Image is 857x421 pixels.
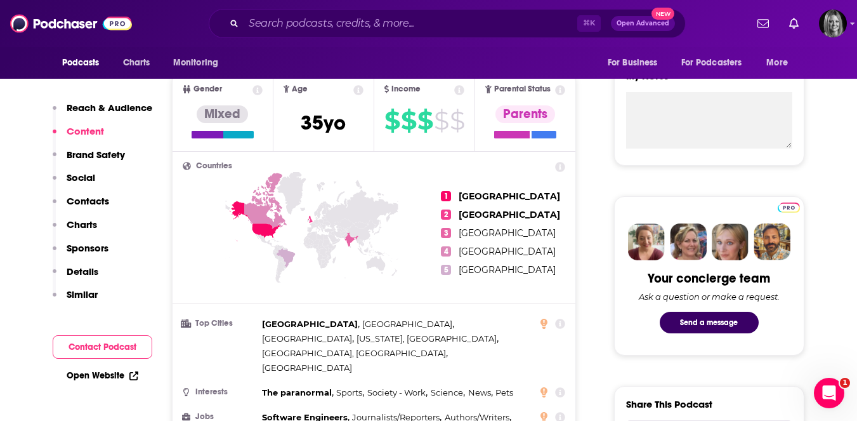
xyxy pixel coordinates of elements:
button: Show profile menu [819,10,847,37]
span: [US_STATE], [GEOGRAPHIC_DATA] [357,333,497,344]
span: [GEOGRAPHIC_DATA] [262,333,352,344]
button: Reach & Audience [53,102,152,125]
p: Social [67,171,95,184]
span: [GEOGRAPHIC_DATA] [459,246,556,257]
span: Parental Status [494,85,551,93]
img: Jon Profile [754,224,790,260]
p: Contacts [67,195,109,207]
p: Reach & Audience [67,102,152,114]
button: Social [53,171,95,195]
p: Charts [67,218,97,231]
button: Similar [53,288,98,312]
button: open menu [757,51,804,75]
span: 3 [441,228,451,238]
span: More [766,54,788,72]
a: Podchaser - Follow, Share and Rate Podcasts [10,11,132,36]
span: 4 [441,246,451,257]
span: $ [417,110,433,131]
p: Brand Safety [67,149,125,161]
p: Sponsors [67,242,108,254]
a: Open Website [67,370,138,381]
span: [GEOGRAPHIC_DATA] [459,264,556,276]
span: For Podcasters [681,54,742,72]
span: [GEOGRAPHIC_DATA] [262,363,352,373]
span: 5 [441,265,451,275]
span: 35 yo [301,110,346,135]
div: Your concierge team [648,271,770,286]
span: Gender [193,85,222,93]
button: Sponsors [53,242,108,265]
span: $ [434,110,448,131]
span: , [262,346,448,361]
span: , [468,385,493,400]
span: , [262,331,354,346]
span: , [262,317,360,331]
a: Show notifications dropdown [752,13,774,34]
span: Monitoring [173,54,218,72]
p: Details [67,265,98,277]
span: New [651,8,674,20]
button: open menu [164,51,235,75]
button: Contacts [53,195,109,218]
img: User Profile [819,10,847,37]
h3: Share This Podcast [626,398,712,410]
button: Charts [53,218,97,242]
span: ⌘ K [577,15,601,32]
span: 2 [441,210,451,220]
span: [GEOGRAPHIC_DATA] [459,209,560,220]
a: Charts [115,51,158,75]
span: Sports [336,387,362,398]
span: [GEOGRAPHIC_DATA] [459,227,556,239]
span: , [357,331,499,346]
span: 1 [840,378,850,388]
span: 1 [441,191,451,201]
span: The paranormal [262,387,332,398]
button: Open AdvancedNew [611,16,675,31]
span: [GEOGRAPHIC_DATA] [262,319,358,329]
p: Content [67,125,104,137]
span: $ [450,110,464,131]
div: Parents [495,105,555,123]
span: $ [384,110,400,131]
span: $ [401,110,416,131]
div: Ask a question or make a request. [639,291,780,302]
img: Barbara Profile [670,224,707,260]
span: [GEOGRAPHIC_DATA], [GEOGRAPHIC_DATA] [262,348,446,358]
span: Income [391,85,421,93]
button: Contact Podcast [53,335,152,359]
button: Details [53,265,98,289]
h3: Jobs [183,413,257,421]
span: Podcasts [62,54,100,72]
span: News [468,387,491,398]
iframe: Intercom live chat [814,378,844,408]
button: open menu [53,51,116,75]
span: Pets [495,387,513,398]
button: Brand Safety [53,149,125,172]
label: My Notes [626,70,792,92]
div: Search podcasts, credits, & more... [209,9,686,38]
p: Similar [67,288,98,300]
button: Send a message [660,312,759,333]
button: open menu [599,51,674,75]
span: , [431,385,465,400]
img: Sydney Profile [628,224,665,260]
button: open menu [673,51,761,75]
span: For Business [608,54,658,72]
a: Show notifications dropdown [784,13,804,34]
span: Open Advanced [617,20,669,27]
button: Content [53,125,104,149]
h3: Top Cities [183,319,257,328]
span: Charts [123,54,150,72]
img: Jules Profile [712,224,749,260]
span: , [367,385,428,400]
span: Logged in as katie52574 [819,10,847,37]
h3: Interests [183,388,257,396]
input: Search podcasts, credits, & more... [244,13,577,34]
img: Podchaser Pro [778,203,800,213]
span: [GEOGRAPHIC_DATA] [459,190,560,202]
span: , [262,385,334,400]
div: Mixed [197,105,248,123]
span: Countries [196,162,232,170]
span: Science [431,387,463,398]
span: Society - Work [367,387,426,398]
